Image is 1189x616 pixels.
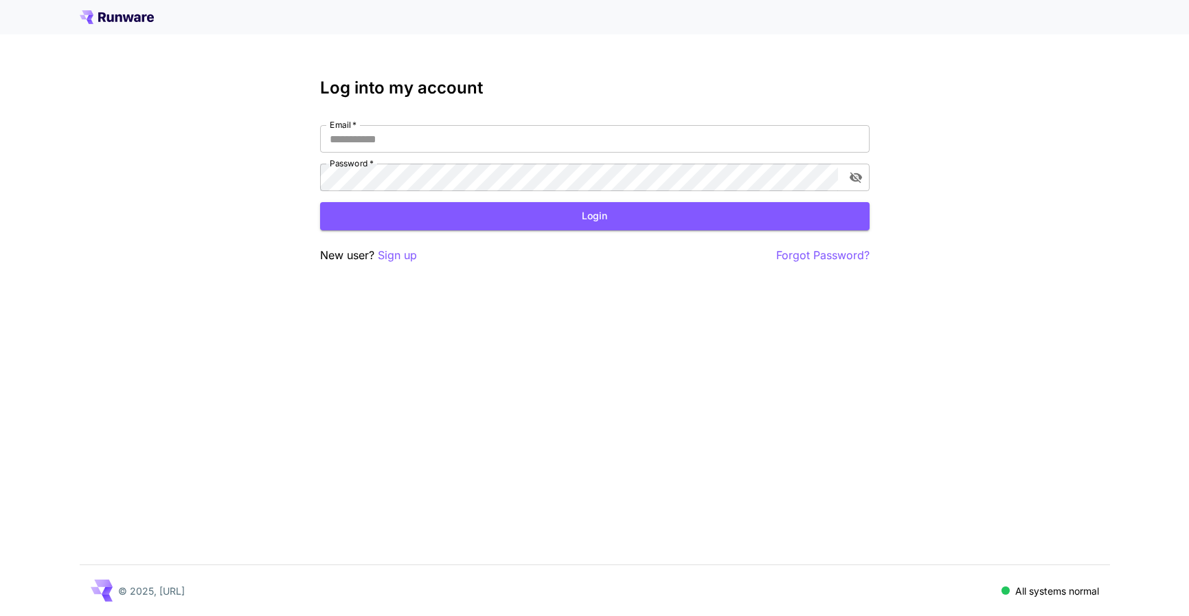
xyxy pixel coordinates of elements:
[320,247,417,264] p: New user?
[320,78,870,98] h3: Log into my account
[330,157,374,169] label: Password
[118,584,185,598] p: © 2025, [URL]
[843,165,868,190] button: toggle password visibility
[1015,584,1099,598] p: All systems normal
[320,202,870,230] button: Login
[776,247,870,264] button: Forgot Password?
[378,247,417,264] button: Sign up
[330,119,356,131] label: Email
